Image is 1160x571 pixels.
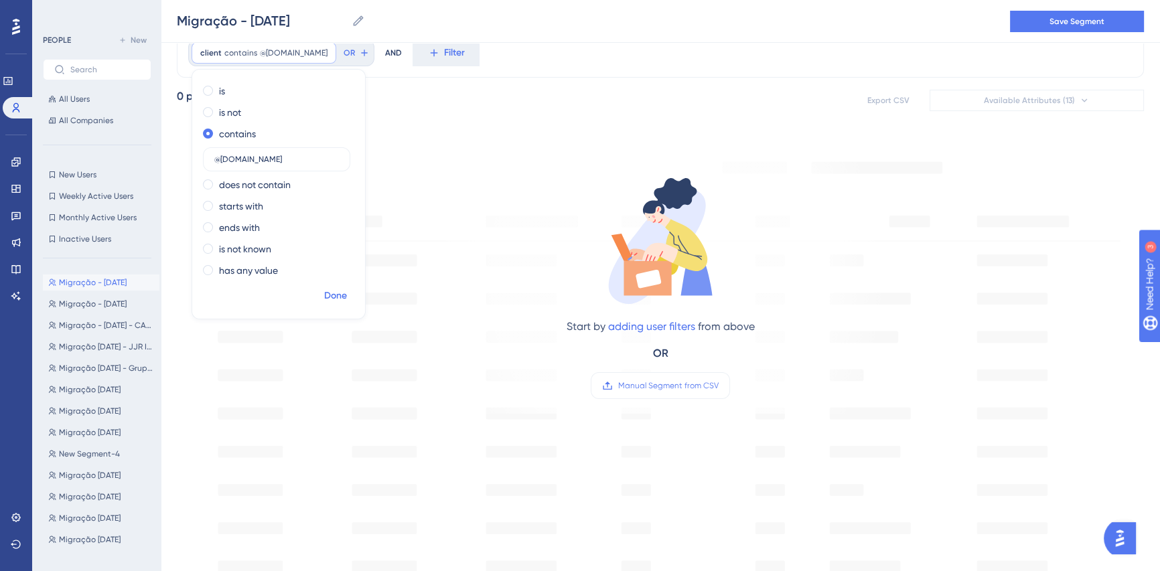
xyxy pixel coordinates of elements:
[59,299,127,309] span: Migração - [DATE]
[59,491,121,502] span: Migração [DATE]
[324,288,347,304] span: Done
[219,177,291,193] label: does not contain
[344,48,355,58] span: OR
[618,380,719,391] span: Manual Segment from CSV
[114,32,151,48] button: New
[260,48,328,58] span: @[DOMAIN_NAME]
[43,296,159,312] button: Migração - [DATE]
[219,220,260,236] label: ends with
[59,427,121,438] span: Migração [DATE]
[43,167,151,183] button: New Users
[43,112,151,129] button: All Companies
[59,320,154,331] span: Migração - [DATE] - CAMBUR
[653,345,668,361] div: OR
[43,360,159,376] button: Migração [DATE] - Grupo [PERSON_NAME]
[984,95,1075,106] span: Available Attributes (13)
[59,94,90,104] span: All Users
[219,241,271,257] label: is not known
[59,169,96,180] span: New Users
[867,95,910,106] span: Export CSV
[43,91,151,107] button: All Users
[413,39,480,66] button: Filter
[43,510,159,526] button: Migração [DATE]
[43,424,159,440] button: Migração [DATE]
[214,155,339,164] input: Type the value
[567,319,755,335] div: Start by from above
[59,384,121,395] span: Migração [DATE]
[200,48,222,58] span: client
[608,320,695,333] a: adding user filters
[385,39,402,66] div: AND
[43,446,159,462] button: New Segment-4
[43,382,159,398] button: Migração [DATE]
[59,115,113,126] span: All Companies
[342,42,371,64] button: OR
[43,489,159,505] button: Migração [DATE]
[43,35,71,46] div: PEOPLE
[43,231,151,247] button: Inactive Users
[59,448,120,459] span: New Segment-4
[43,532,159,548] button: Migração [DATE]
[59,212,137,223] span: Monthly Active Users
[59,534,121,545] span: Migração [DATE]
[59,277,127,288] span: Migração - [DATE]
[317,284,354,308] button: Done
[59,341,154,352] span: Migração [DATE] - JJR INCORPORADORA
[1010,11,1144,32] button: Save Segment
[43,403,159,419] button: Migração [DATE]
[219,262,278,278] label: has any value
[219,104,241,120] label: is not
[43,188,151,204] button: Weekly Active Users
[1104,518,1144,558] iframe: UserGuiding AI Assistant Launcher
[59,470,121,481] span: Migração [DATE]
[59,406,121,416] span: Migração [DATE]
[93,7,97,17] div: 3
[1049,16,1104,27] span: Save Segment
[219,83,225,99] label: is
[59,234,111,244] span: Inactive Users
[444,45,465,61] span: Filter
[43,339,159,355] button: Migração [DATE] - JJR INCORPORADORA
[219,198,263,214] label: starts with
[177,88,221,104] div: 0 people
[59,191,133,201] span: Weekly Active Users
[59,363,154,374] span: Migração [DATE] - Grupo [PERSON_NAME]
[43,467,159,483] button: Migração [DATE]
[224,48,257,58] span: contains
[70,65,140,74] input: Search
[59,513,121,523] span: Migração [DATE]
[43,210,151,226] button: Monthly Active Users
[855,90,922,111] button: Export CSV
[31,3,84,19] span: Need Help?
[177,11,346,30] input: Segment Name
[131,35,147,46] span: New
[930,90,1144,111] button: Available Attributes (13)
[43,317,159,333] button: Migração - [DATE] - CAMBUR
[43,274,159,291] button: Migração - [DATE]
[219,126,256,142] label: contains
